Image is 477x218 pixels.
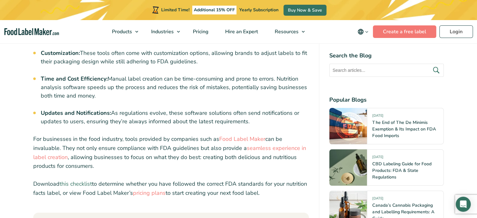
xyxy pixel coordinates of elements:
[284,5,326,16] a: Buy Now & Save
[41,49,309,66] li: These tools often come with customization options, allowing brands to adjust labels to fit their ...
[456,197,471,212] div: Open Intercom Messenger
[219,135,265,143] a: Food Label Maker
[373,25,436,38] a: Create a free label
[267,20,308,43] a: Resources
[372,196,383,203] span: [DATE]
[191,28,209,35] span: Pricing
[372,113,383,120] span: [DATE]
[110,28,133,35] span: Products
[33,135,309,171] p: For businesses in the food industry, tools provided by companies such as can be invaluable. They ...
[143,20,183,43] a: Industries
[41,75,309,100] li: Manual label creation can be time-consuming and prone to errors. Nutrition analysis software spee...
[133,189,166,197] a: pricing plans
[60,180,92,188] a: this checklist
[33,144,306,161] a: seamless experience in label creation
[239,7,278,13] span: Yearly Subscription
[192,6,236,14] span: Additional 15% OFF
[33,179,309,198] p: Download to determine whether you have followed the correct FDA standards for your nutrition fact...
[149,28,174,35] span: Industries
[185,20,215,43] a: Pricing
[223,28,259,35] span: Hire an Expert
[372,155,383,162] span: [DATE]
[329,51,444,60] h4: Search the Blog
[41,49,80,57] strong: Customization:
[41,109,309,126] li: As regulations evolve, these software solutions often send notifications or updates to users, ens...
[217,20,265,43] a: Hire an Expert
[329,64,444,77] input: Search articles...
[372,161,431,180] a: CBD Labeling Guide for Food Products: FDA & State Regulations
[273,28,299,35] span: Resources
[439,25,473,38] a: Login
[161,7,189,13] span: Limited Time!
[329,96,444,104] h4: Popular Blogs
[104,20,141,43] a: Products
[372,120,436,139] a: The End of The De Minimis Exemption & Its Impact on FDA Food Imports
[41,75,108,82] strong: Time and Cost Efficiency:
[41,109,111,117] strong: Updates and Notifications:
